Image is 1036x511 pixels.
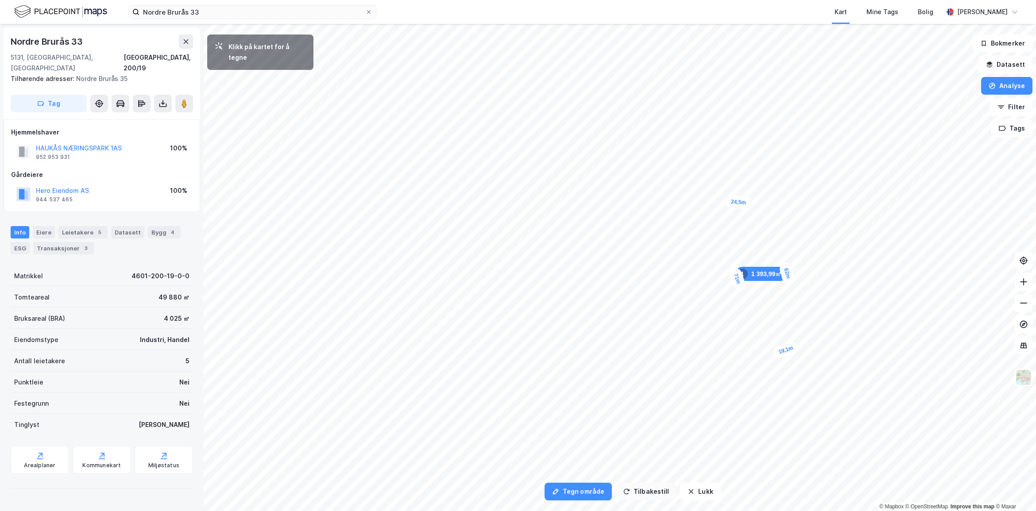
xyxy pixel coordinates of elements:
div: Mine Tags [866,7,898,17]
div: Nordre Brurås 35 [11,73,186,84]
input: Søk på adresse, matrikkel, gårdeiere, leietakere eller personer [139,5,365,19]
div: Bygg [148,226,181,238]
a: Improve this map [951,503,994,510]
div: Map marker [772,340,800,360]
div: Bolig [918,7,933,17]
button: Tegn område [545,483,612,500]
button: Tilbakestill [615,483,676,500]
div: Kart [835,7,847,17]
div: Punktleie [14,377,43,388]
div: Eiendomstype [14,334,58,345]
div: Map marker [735,267,787,281]
div: Matrikkel [14,271,43,281]
div: Hjemmelshaver [11,127,193,138]
div: Arealplaner [24,462,55,469]
button: Tags [991,119,1032,137]
a: Mapbox [879,503,904,510]
div: Tinglyst [14,419,39,430]
div: Industri, Handel [140,334,189,345]
div: Eiere [33,226,55,238]
div: [PERSON_NAME] [957,7,1008,17]
div: 100% [170,143,187,154]
div: 100% [170,185,187,196]
span: Tilhørende adresser: [11,75,76,82]
div: Map marker [725,195,752,209]
button: Analyse [981,77,1032,95]
button: Tag [11,95,87,112]
img: logo.f888ab2527a4732fd821a326f86c7f29.svg [14,4,107,19]
div: Info [11,226,29,238]
button: Bokmerker [973,35,1032,52]
div: Kontrollprogram for chat [992,469,1036,511]
div: Nei [179,377,189,388]
div: 4 025 ㎡ [164,313,189,324]
div: 4 [168,228,177,237]
div: ESG [11,242,30,254]
div: Miljøstatus [148,462,179,469]
div: 4601-200-19-0-0 [131,271,189,281]
a: OpenStreetMap [905,503,948,510]
div: Tomteareal [14,292,50,303]
div: 5 [95,228,104,237]
div: Map marker [728,267,746,291]
div: 49 880 ㎡ [158,292,189,303]
div: Bruksareal (BRA) [14,313,65,324]
div: Nordre Brurås 33 [11,35,85,49]
div: Antall leietakere [14,356,65,366]
div: 5131, [GEOGRAPHIC_DATA], [GEOGRAPHIC_DATA] [11,52,124,73]
div: Nei [179,398,189,409]
div: 3 [81,244,90,253]
div: 5 [186,356,189,366]
div: Datasett [111,226,144,238]
div: [PERSON_NAME] [139,419,189,430]
div: 944 537 465 [36,196,73,203]
button: Datasett [978,56,1032,73]
img: Z [1015,369,1032,386]
button: Filter [990,98,1032,116]
div: 952 953 931 [36,154,70,161]
div: 1 [737,269,748,279]
div: Festegrunn [14,398,49,409]
iframe: Chat Widget [992,469,1036,511]
div: Transaksjoner [33,242,94,254]
button: Lukk [680,483,720,500]
div: Map marker [778,261,796,285]
div: Kommunekart [82,462,121,469]
div: Gårdeiere [11,169,193,180]
div: Klikk på kartet for å tegne [228,42,306,63]
div: Leietakere [58,226,108,238]
div: [GEOGRAPHIC_DATA], 200/19 [124,52,193,73]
